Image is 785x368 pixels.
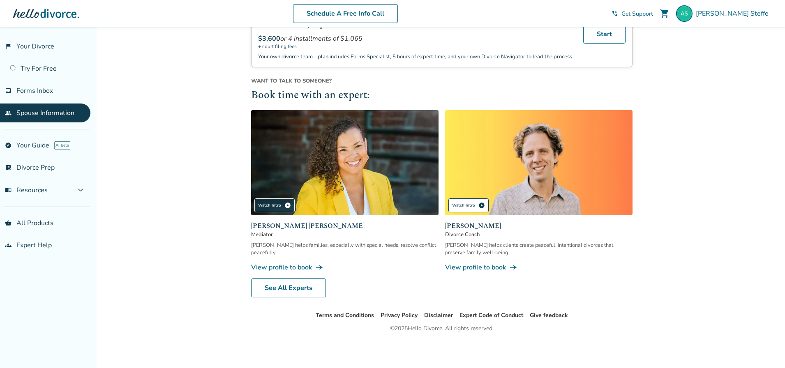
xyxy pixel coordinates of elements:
span: Forms Inbox [16,86,53,95]
span: $3,600 [258,34,280,43]
a: Expert Code of Conduct [459,311,523,319]
span: [PERSON_NAME] Steffe [696,9,772,18]
a: View profile to bookline_end_arrow_notch [445,263,633,272]
div: [PERSON_NAME] helps clients create peaceful, intentional divorces that preserve family well-being. [445,241,633,256]
span: [PERSON_NAME] [PERSON_NAME] [251,221,439,231]
span: line_end_arrow_notch [509,263,517,271]
span: list_alt_check [5,164,12,171]
span: play_circle [478,202,485,209]
span: expand_more [76,185,85,195]
span: people [5,110,12,116]
span: Divorce Coach [445,231,633,238]
div: or 4 installments of $1,065 [258,34,573,43]
span: line_end_arrow_notch [315,263,323,271]
span: phone_in_talk [612,10,618,17]
a: Schedule A Free Info Call [293,4,398,23]
span: Get Support [621,10,653,18]
li: Give feedback [530,310,568,320]
span: Resources [5,186,48,195]
a: View profile to bookline_end_arrow_notch [251,263,439,272]
h2: Book time with an expert: [251,88,633,103]
span: AI beta [54,141,70,149]
img: Claudia Brown Coulter [251,110,439,216]
div: Watch Intro [448,198,489,212]
span: flag_2 [5,43,12,50]
a: Privacy Policy [381,311,418,319]
li: Disclaimer [424,310,453,320]
a: Terms and Conditions [316,311,374,319]
span: menu_book [5,187,12,193]
img: James Traub [445,110,633,216]
iframe: Chat Widget [744,329,785,368]
a: See All Experts [251,278,326,297]
span: inbox [5,87,12,94]
span: shopping_basket [5,220,12,226]
span: groups [5,242,12,248]
span: + court filing fees [258,43,573,50]
span: Want to talk to someone? [251,77,633,85]
span: play_circle [284,202,291,209]
div: © 2025 Hello Divorce. All rights reserved. [390,324,494,333]
span: Mediator [251,231,439,238]
div: Watch Intro [254,198,295,212]
span: shopping_cart [660,9,670,18]
a: Start [583,25,626,44]
img: tony.steffe@gmail.com [676,5,693,22]
p: Your own divorce team - plan includes Forms Specialist, 5 hours of expert time, and your own Divo... [258,53,573,60]
div: [PERSON_NAME] helps families, especially with special needs, resolve conflict peacefully. [251,241,439,256]
span: [PERSON_NAME] [445,221,633,231]
span: explore [5,142,12,149]
a: phone_in_talkGet Support [612,10,653,18]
